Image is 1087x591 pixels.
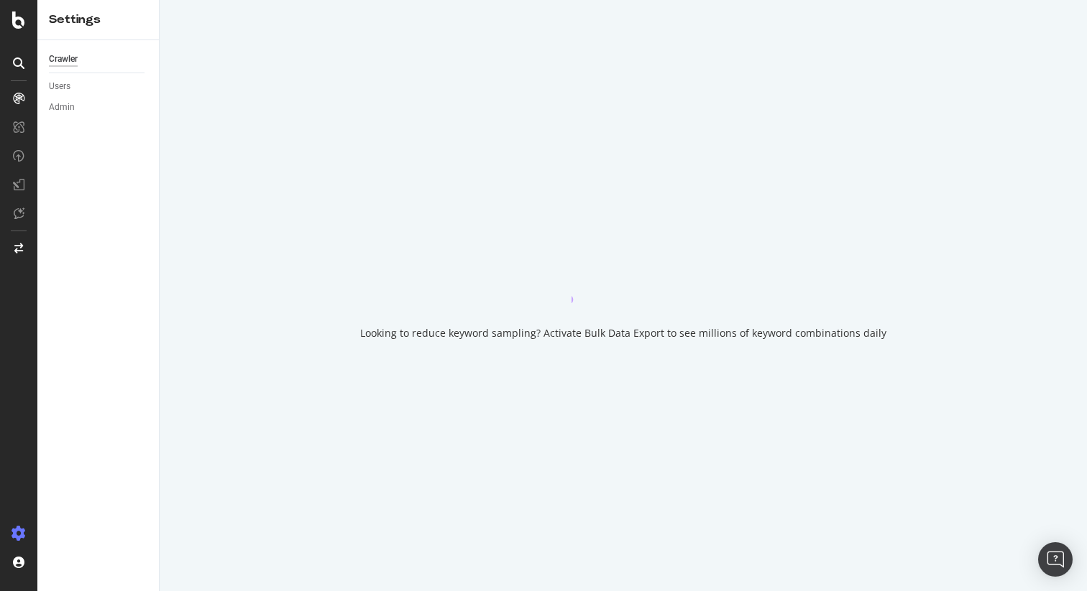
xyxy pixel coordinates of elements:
a: Crawler [49,52,149,67]
a: Admin [49,100,149,115]
div: Open Intercom Messenger [1038,542,1073,577]
a: Users [49,79,149,94]
div: Users [49,79,70,94]
div: Looking to reduce keyword sampling? Activate Bulk Data Export to see millions of keyword combinat... [360,326,886,340]
div: animation [572,251,675,303]
div: Settings [49,11,147,28]
div: Crawler [49,52,78,67]
div: Admin [49,100,75,115]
